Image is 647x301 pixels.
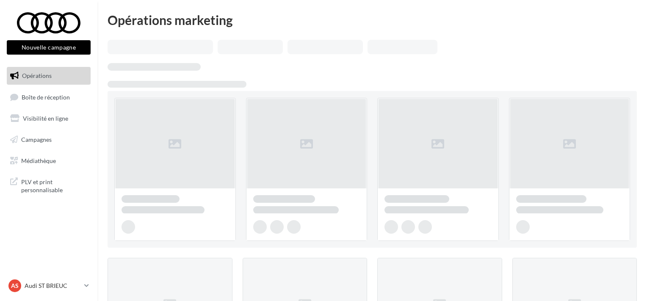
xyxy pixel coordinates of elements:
p: Audi ST BRIEUC [25,282,81,290]
a: Boîte de réception [5,88,92,106]
span: Boîte de réception [22,93,70,100]
a: Campagnes [5,131,92,149]
button: Nouvelle campagne [7,40,91,55]
a: Opérations [5,67,92,85]
span: Visibilité en ligne [23,115,68,122]
a: Visibilité en ligne [5,110,92,127]
span: Opérations [22,72,52,79]
a: Médiathèque [5,152,92,170]
span: Médiathèque [21,157,56,164]
span: Campagnes [21,136,52,143]
a: AS Audi ST BRIEUC [7,278,91,294]
span: PLV et print personnalisable [21,176,87,194]
div: Opérations marketing [108,14,637,26]
a: PLV et print personnalisable [5,173,92,198]
span: AS [11,282,19,290]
